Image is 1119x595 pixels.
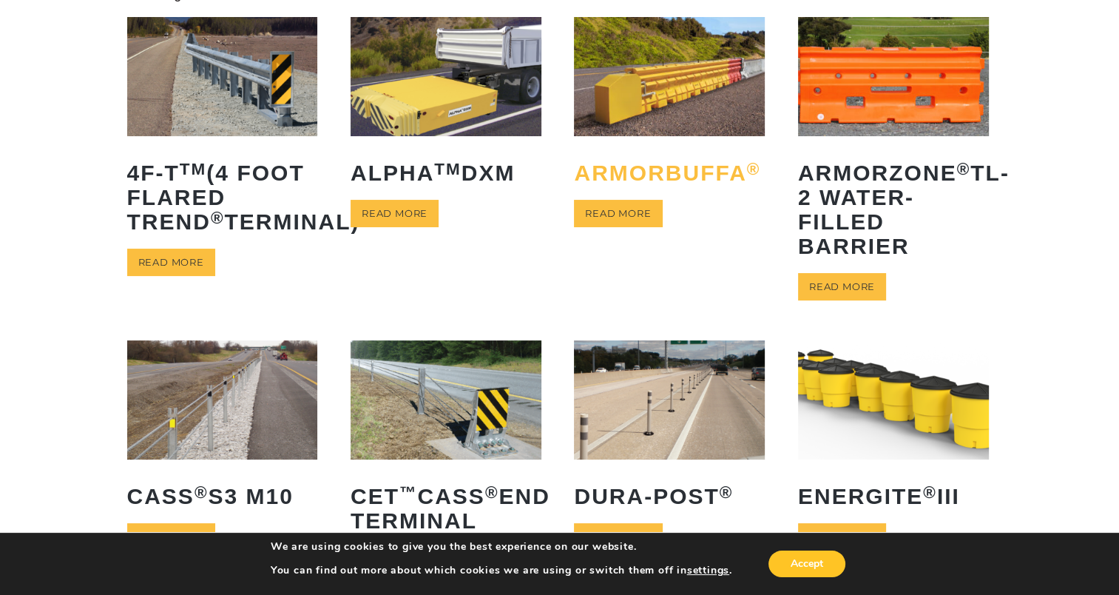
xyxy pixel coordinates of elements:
[127,340,318,520] a: CASS®S3 M10
[211,209,225,227] sup: ®
[798,340,989,520] a: ENERGITE®III
[127,473,318,520] h2: CASS S3 M10
[956,160,970,178] sup: ®
[798,149,989,269] h2: ArmorZone TL-2 Water-Filled Barrier
[768,551,845,577] button: Accept
[798,523,886,551] a: Read more about “ENERGITE® III”
[574,149,765,196] h2: ArmorBuffa
[127,249,215,276] a: Read more about “4F-TTM (4 Foot Flared TREND® Terminal)”
[351,17,541,196] a: ALPHATMDXM
[351,340,541,544] a: CET™CASS®End Terminal
[399,483,418,502] sup: ™
[574,523,662,551] a: Read more about “Dura-Post®”
[574,340,765,520] a: Dura-Post®
[434,160,462,178] sup: TM
[271,540,732,554] p: We are using cookies to give you the best experience on our website.
[574,200,662,227] a: Read more about “ArmorBuffa®”
[351,149,541,196] h2: ALPHA DXM
[180,160,207,178] sup: TM
[798,473,989,520] h2: ENERGITE III
[687,564,729,577] button: settings
[127,149,318,245] h2: 4F-T (4 Foot Flared TREND Terminal)
[271,564,732,577] p: You can find out more about which cookies we are using or switch them off in .
[127,523,215,551] a: Read more about “CASS® S3 M10”
[195,483,209,502] sup: ®
[747,160,761,178] sup: ®
[485,483,499,502] sup: ®
[351,473,541,544] h2: CET CASS End Terminal
[798,17,989,269] a: ArmorZone®TL-2 Water-Filled Barrier
[720,483,734,502] sup: ®
[574,473,765,520] h2: Dura-Post
[574,17,765,196] a: ArmorBuffa®
[351,200,439,227] a: Read more about “ALPHATM DXM”
[923,483,937,502] sup: ®
[127,17,318,245] a: 4F-TTM(4 Foot Flared TREND®Terminal)
[798,273,886,300] a: Read more about “ArmorZone® TL-2 Water-Filled Barrier”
